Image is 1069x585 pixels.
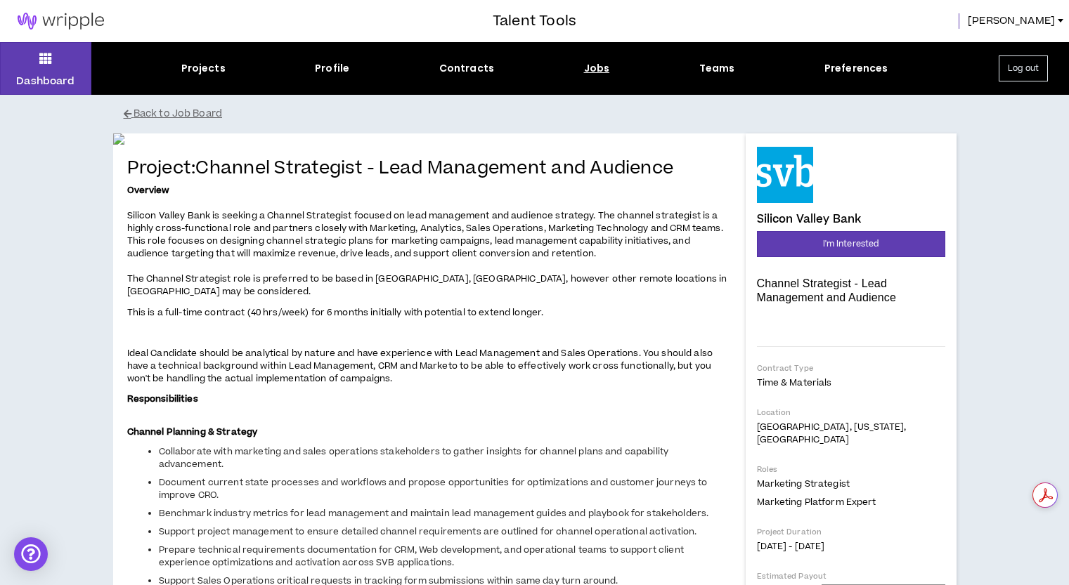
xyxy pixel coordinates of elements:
div: Preferences [824,61,888,76]
div: Teams [699,61,735,76]
p: Time & Materials [757,376,945,389]
h4: Project: Channel Strategist - Lead Management and Audience [127,159,732,179]
div: Projects [181,61,226,76]
span: Marketing Platform Expert [757,496,876,508]
span: Document current state processes and workflows and propose opportunities for optimizations and cu... [159,476,708,501]
p: Location [757,407,945,418]
div: Contracts [439,61,494,76]
span: Prepare technical requirements documentation for CRM, Web development, and operational teams to s... [159,544,684,569]
span: Support project management to ensure detailed channel requirements are outlined for channel opera... [159,525,697,538]
strong: Responsibilities [127,393,198,405]
p: [GEOGRAPHIC_DATA], [US_STATE], [GEOGRAPHIC_DATA] [757,421,945,446]
p: Channel Strategist - Lead Management and Audience [757,277,945,305]
span: Ideal Candidate should be analytical by nature and have experience with Lead Management and Sales... [127,347,713,385]
p: Contract Type [757,363,945,374]
p: Dashboard [16,74,74,88]
span: Silicon Valley Bank is seeking a Channel Strategist focused on lead management and audience strat... [127,209,723,260]
p: Roles [757,464,945,475]
button: Log out [999,55,1048,81]
h3: Talent Tools [493,11,576,32]
strong: Overview [127,184,170,197]
p: [DATE] - [DATE] [757,540,945,553]
h4: Silicon Valley Bank [757,213,862,225]
button: Back to Job Board [124,102,967,126]
div: Profile [315,61,349,76]
span: Benchmark industry metrics for lead management and maintain lead management guides and playbook f... [159,507,709,520]
strong: Channel Planning & Strategy [127,426,258,438]
span: Collaborate with marketing and sales operations stakeholders to gather insights for channel plans... [159,445,669,471]
button: I'm Interested [757,231,945,257]
span: I'm Interested [823,237,879,251]
span: This is a full-time contract (40 hrs/week) for 6 months initially with potential to extend longer. [127,306,544,319]
img: 2c4bzGYTxn4pg9irjoyJLv9wIflrcVizQQZ79dim.jpg [113,133,746,145]
p: Project Duration [757,527,945,537]
span: [PERSON_NAME] [968,13,1055,29]
span: The Channel Strategist role is preferred to be based in [GEOGRAPHIC_DATA], [GEOGRAPHIC_DATA], how... [127,272,727,298]
div: Open Intercom Messenger [14,537,48,571]
span: Marketing Strategist [757,478,850,490]
p: Estimated Payout [757,571,945,581]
